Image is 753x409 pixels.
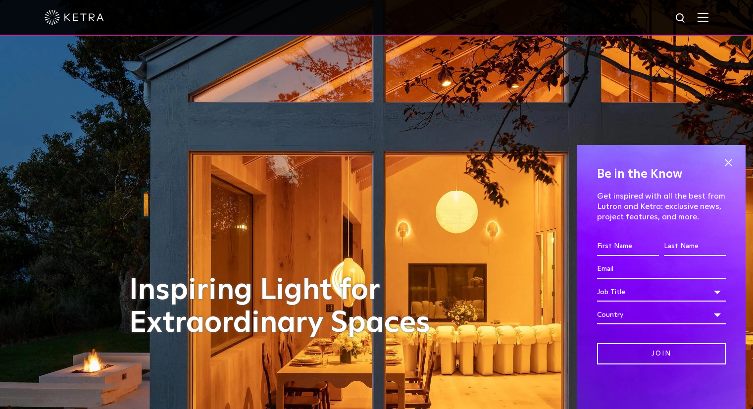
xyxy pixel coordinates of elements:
h1: Inspiring Light for Extraordinary Spaces [129,274,451,340]
input: Last Name [664,237,726,256]
img: Hamburger%20Nav.svg [698,12,708,22]
input: Email [597,260,726,279]
input: First Name [597,237,659,256]
div: Country [597,306,726,324]
input: Join [597,343,726,364]
h4: Be in the Know [597,165,726,184]
div: Job Title [597,283,726,302]
img: search icon [675,12,687,25]
img: ketra-logo-2019-white [45,10,104,25]
p: Get inspired with all the best from Lutron and Ketra: exclusive news, project features, and more. [597,191,726,222]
